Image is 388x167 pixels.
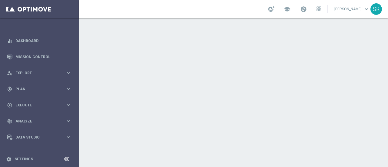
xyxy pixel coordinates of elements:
span: school [284,6,290,12]
button: gps_fixed Plan keyboard_arrow_right [7,87,72,92]
button: equalizer Dashboard [7,38,72,43]
i: keyboard_arrow_right [65,118,71,124]
div: Data Studio [7,135,65,140]
i: keyboard_arrow_right [65,102,71,108]
span: Execute [15,103,65,107]
i: keyboard_arrow_right [65,86,71,92]
div: Optibot [7,145,71,161]
a: [PERSON_NAME]keyboard_arrow_down [334,5,370,14]
a: Settings [15,157,33,161]
span: Data Studio [15,135,65,139]
i: play_circle_outline [7,102,12,108]
i: gps_fixed [7,86,12,92]
div: Explore [7,70,65,76]
div: Execute [7,102,65,108]
button: track_changes Analyze keyboard_arrow_right [7,119,72,124]
span: Analyze [15,119,65,123]
a: Mission Control [15,49,71,65]
div: Mission Control [7,49,71,65]
span: Plan [15,87,65,91]
i: keyboard_arrow_right [65,134,71,140]
button: Data Studio keyboard_arrow_right [7,135,72,140]
span: Explore [15,71,65,75]
a: Dashboard [15,33,71,49]
i: equalizer [7,38,12,44]
div: SR [370,3,382,15]
button: person_search Explore keyboard_arrow_right [7,71,72,75]
i: track_changes [7,119,12,124]
button: play_circle_outline Execute keyboard_arrow_right [7,103,72,108]
span: keyboard_arrow_down [363,6,370,12]
a: Optibot [15,145,63,161]
i: lightbulb [7,151,12,156]
div: Dashboard [7,33,71,49]
div: Analyze [7,119,65,124]
i: settings [6,156,12,162]
button: Mission Control [7,55,72,59]
i: keyboard_arrow_right [65,70,71,76]
i: person_search [7,70,12,76]
div: Plan [7,86,65,92]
